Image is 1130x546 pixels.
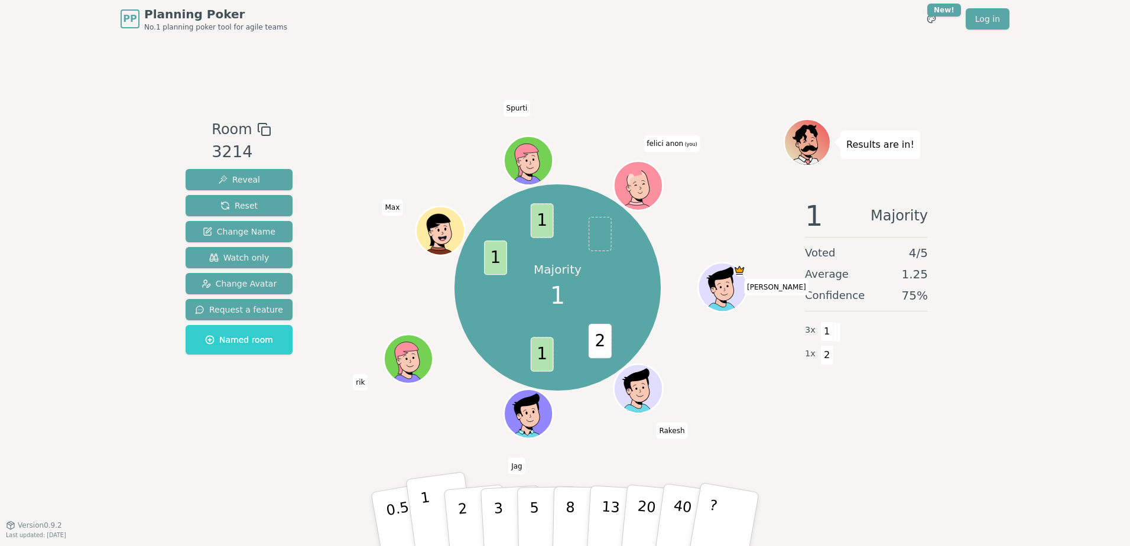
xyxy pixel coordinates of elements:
span: Room [212,119,252,140]
span: Click to change your name [353,374,368,391]
a: Log in [966,8,1009,30]
span: (you) [683,142,697,148]
span: 2 [589,324,612,358]
span: 1 [805,201,823,230]
span: 1 [485,240,508,275]
button: Version0.9.2 [6,521,62,530]
span: 75 % [902,287,928,304]
span: Click to change your name [504,100,531,117]
span: Click to change your name [744,279,809,295]
span: Majority [871,201,928,230]
span: Average [805,266,849,282]
button: Named room [186,325,293,355]
span: 1 [820,321,834,342]
span: Click to change your name [656,422,687,439]
span: Click to change your name [644,136,700,152]
a: PPPlanning PokerNo.1 planning poker tool for agile teams [121,6,287,32]
span: Request a feature [195,304,283,316]
button: Change Avatar [186,273,293,294]
button: Reset [186,195,293,216]
span: Click to change your name [382,200,402,216]
span: Named room [205,334,273,346]
span: Change Avatar [202,278,277,290]
button: Click to change your avatar [616,163,662,209]
span: Planning Poker [144,6,287,22]
span: Version 0.9.2 [18,521,62,530]
button: Reveal [186,169,293,190]
span: No.1 planning poker tool for agile teams [144,22,287,32]
p: Majority [534,261,582,278]
span: Confidence [805,287,865,304]
span: Click to change your name [508,458,525,474]
span: 2 [820,345,834,365]
span: Change Name [203,226,275,238]
button: Request a feature [186,299,293,320]
button: New! [921,8,942,30]
span: 1 [550,278,565,313]
span: Reveal [218,174,260,186]
span: 1 x [805,347,816,360]
div: New! [927,4,961,17]
button: Change Name [186,221,293,242]
span: Last updated: [DATE] [6,532,66,538]
div: 3214 [212,140,271,164]
span: 1 [531,203,554,238]
span: PP [123,12,137,26]
span: Watch only [209,252,269,264]
span: 1.25 [901,266,928,282]
span: Chris is the host [733,264,746,277]
span: 3 x [805,324,816,337]
span: Voted [805,245,836,261]
span: 4 / 5 [909,245,928,261]
button: Watch only [186,247,293,268]
span: Reset [220,200,258,212]
span: 1 [531,337,554,371]
p: Results are in! [846,136,914,153]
